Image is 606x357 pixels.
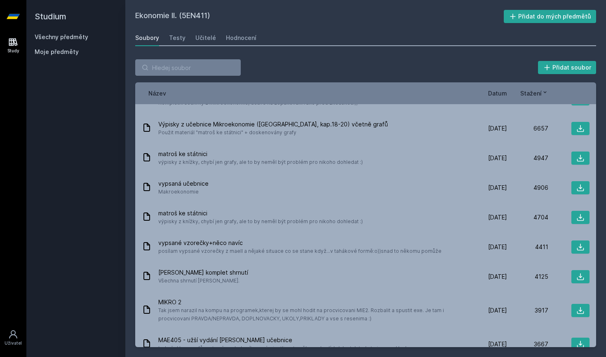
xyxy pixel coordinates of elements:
div: Study [7,48,19,54]
span: Tak jsem narazil na kompu na programek,kterej by se mohl hodit na procvicovani MIE2. Rozbalit a s... [158,306,463,323]
div: 3917 [507,306,548,315]
a: Study [2,33,25,58]
span: [DATE] [488,273,507,281]
span: vypsaná učebnice [158,180,209,188]
span: bohužel bez grafů, na to už nezbyla síla. nevím jestli se to někomu hodí, kdyby tak tady to je. g... [158,344,408,352]
div: 3667 [507,340,548,348]
span: MAE405 - užší vydání [PERSON_NAME] učebnice [158,336,408,344]
a: Uživatel [2,325,25,350]
span: [DATE] [488,340,507,348]
span: vypsané vzorečky+něco navíc [158,239,442,247]
span: matroš ke státnici [158,150,363,158]
a: Hodnocení [226,30,256,46]
span: Makroekonomie [158,188,209,196]
div: 4947 [507,154,548,162]
a: Testy [169,30,186,46]
span: [DATE] [488,184,507,192]
button: Přidat do mých předmětů [504,10,597,23]
span: Použit materiál "matroš ke státnici" + doskenovány grafy [158,128,388,137]
button: Stažení [520,89,548,98]
div: 6657 [507,124,548,133]
span: [DATE] [488,154,507,162]
span: matroš ke státnici [158,209,363,217]
span: výpisky z knížky, chybí jen grafy, ale to by neměl být problém pro nikoho dohledat :) [158,217,363,226]
span: Všechna shrnutí [PERSON_NAME]. [158,277,248,285]
div: 4704 [507,213,548,222]
span: MIKRO 2 [158,298,463,306]
span: Stažení [520,89,542,98]
span: výpisky z knížky, chybí jen grafy, ale to by neměl být problém pro nikoho dohledat :) [158,158,363,166]
span: [DATE] [488,124,507,133]
input: Hledej soubor [135,59,241,76]
span: [DATE] [488,213,507,222]
span: Výpisky z učebnice Mikroekonomie ([GEOGRAPHIC_DATA], kap.18-20) včetně grafů [158,120,388,128]
span: [DATE] [488,243,507,251]
span: Moje předměty [35,48,79,56]
div: Soubory [135,34,159,42]
div: 4411 [507,243,548,251]
button: Název [148,89,166,98]
div: 4906 [507,184,548,192]
button: Přidat soubor [538,61,597,74]
button: Datum [488,89,507,98]
div: Hodnocení [226,34,256,42]
a: Všechny předměty [35,33,88,40]
div: Uživatel [5,340,22,346]
div: 4125 [507,273,548,281]
h2: Ekonomie II. (5EN411) [135,10,504,23]
div: Testy [169,34,186,42]
a: Učitelé [195,30,216,46]
a: Soubory [135,30,159,46]
div: Učitelé [195,34,216,42]
span: [PERSON_NAME] komplet shrnutí [158,268,248,277]
span: posílam vypsané vzorečky z maeII a nějaké situace co se stane když...v tahákové formě:o))snad to ... [158,247,442,255]
span: [DATE] [488,306,507,315]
